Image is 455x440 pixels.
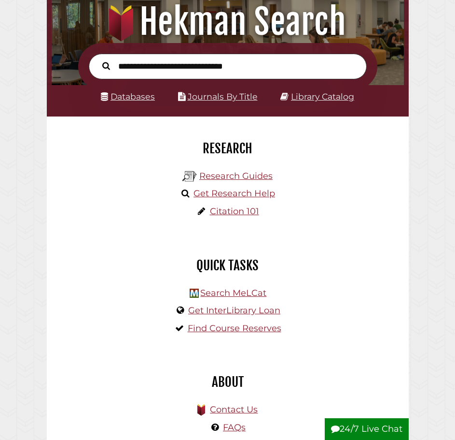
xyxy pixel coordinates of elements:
a: Citation 101 [210,206,259,217]
h2: Research [54,140,401,157]
a: Get InterLibrary Loan [188,305,280,316]
a: Get Research Help [193,188,275,199]
i: Search [102,62,110,71]
h2: Quick Tasks [54,257,401,274]
img: Hekman Library Logo [190,289,199,298]
a: Research Guides [199,171,273,181]
a: Journals By Title [188,91,258,102]
a: Find Course Reserves [188,323,281,334]
a: Search MeLCat [200,288,266,298]
button: Search [97,59,115,72]
a: Library Catalog [291,91,354,102]
img: Hekman Library Logo [182,169,197,184]
a: Databases [101,91,155,102]
a: Contact Us [210,404,258,415]
h1: Hekman Search [58,0,397,43]
h2: About [54,374,401,390]
a: FAQs [223,422,246,433]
